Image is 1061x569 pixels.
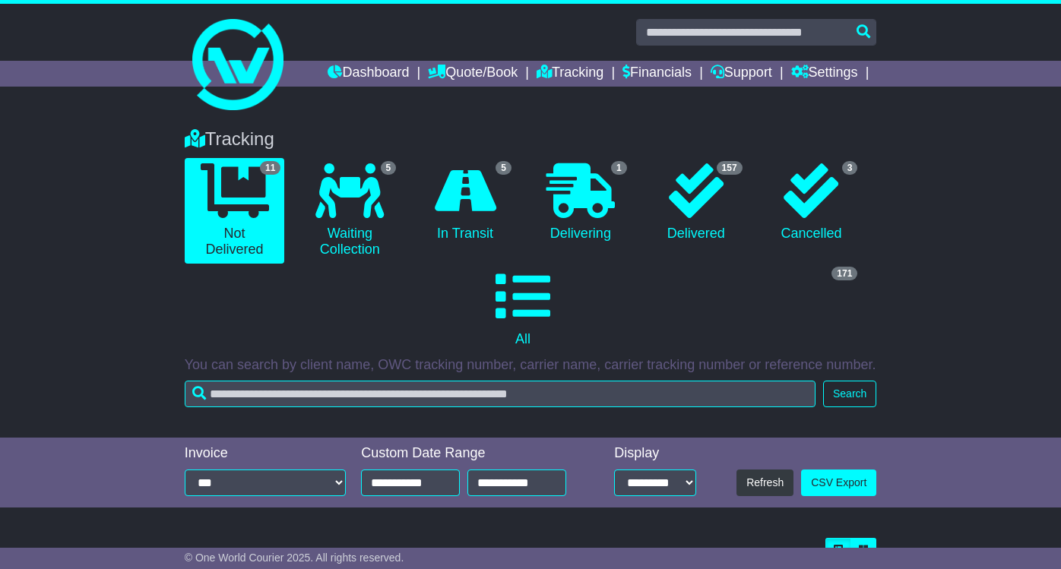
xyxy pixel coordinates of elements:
[736,469,793,496] button: Refresh
[762,158,862,248] a: 3 Cancelled
[260,161,280,175] span: 11
[614,445,696,462] div: Display
[611,161,627,175] span: 1
[842,161,858,175] span: 3
[646,158,746,248] a: 157 Delivered
[791,61,858,87] a: Settings
[428,61,518,87] a: Quote/Book
[328,61,409,87] a: Dashboard
[717,161,743,175] span: 157
[177,128,885,150] div: Tracking
[530,158,631,248] a: 1 Delivering
[415,158,515,248] a: 5 In Transit
[801,469,876,496] a: CSV Export
[185,264,862,353] a: 171 All
[185,445,347,462] div: Invoice
[361,445,581,462] div: Custom Date Range
[823,381,876,407] button: Search
[185,357,877,374] p: You can search by client name, OWC tracking number, carrier name, carrier tracking number or refe...
[622,61,692,87] a: Financials
[185,158,285,264] a: 11 Not Delivered
[537,61,603,87] a: Tracking
[496,161,511,175] span: 5
[381,161,397,175] span: 5
[711,61,772,87] a: Support
[831,267,857,280] span: 171
[299,158,400,264] a: 5 Waiting Collection
[185,552,404,564] span: © One World Courier 2025. All rights reserved.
